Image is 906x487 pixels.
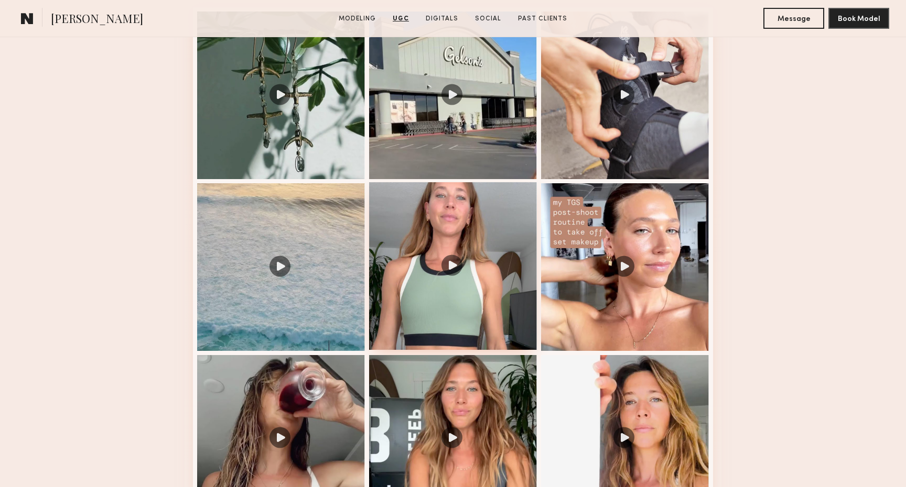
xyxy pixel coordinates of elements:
[471,14,505,24] a: Social
[828,14,889,23] a: Book Model
[828,8,889,29] button: Book Model
[763,8,824,29] button: Message
[389,14,413,24] a: UGC
[335,14,380,24] a: Modeling
[51,10,143,29] span: [PERSON_NAME]
[422,14,462,24] a: Digitals
[514,14,571,24] a: Past Clients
